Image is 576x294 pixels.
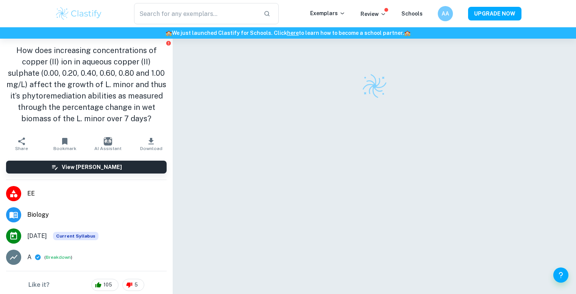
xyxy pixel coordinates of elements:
[104,137,112,145] img: AI Assistant
[6,45,167,124] h1: How does increasing concentrations of copper (II) ion in aqueous copper (II) sulphate (0.00, 0.20...
[553,267,568,283] button: Help and Feedback
[55,6,103,21] img: Clastify logo
[46,254,71,261] button: Breakdown
[287,30,299,36] a: here
[15,146,28,151] span: Share
[401,11,423,17] a: Schools
[134,3,258,24] input: Search for any exemplars...
[468,7,521,20] button: UPGRADE NOW
[43,133,86,155] button: Bookmark
[44,254,72,261] span: ( )
[6,161,167,174] button: View [PERSON_NAME]
[53,232,98,240] div: This exemplar is based on the current syllabus. Feel free to refer to it for inspiration/ideas wh...
[140,146,162,151] span: Download
[99,281,116,289] span: 105
[62,163,122,171] h6: View [PERSON_NAME]
[438,6,453,21] button: AA
[28,280,50,289] h6: Like it?
[310,9,345,17] p: Exemplars
[130,133,173,155] button: Download
[165,40,171,46] button: Report issue
[53,146,76,151] span: Bookmark
[404,30,411,36] span: 🏫
[2,29,574,37] h6: We just launched Clastify for Schools. Click to learn how to become a school partner.
[27,253,31,262] p: A
[441,9,450,18] h6: AA
[94,146,122,151] span: AI Assistant
[130,281,142,289] span: 5
[122,279,144,291] div: 5
[361,10,386,18] p: Review
[91,279,119,291] div: 105
[27,231,47,241] span: [DATE]
[86,133,130,155] button: AI Assistant
[27,210,167,219] span: Biology
[165,30,172,36] span: 🏫
[361,73,388,99] img: Clastify logo
[27,189,167,198] span: EE
[53,232,98,240] span: Current Syllabus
